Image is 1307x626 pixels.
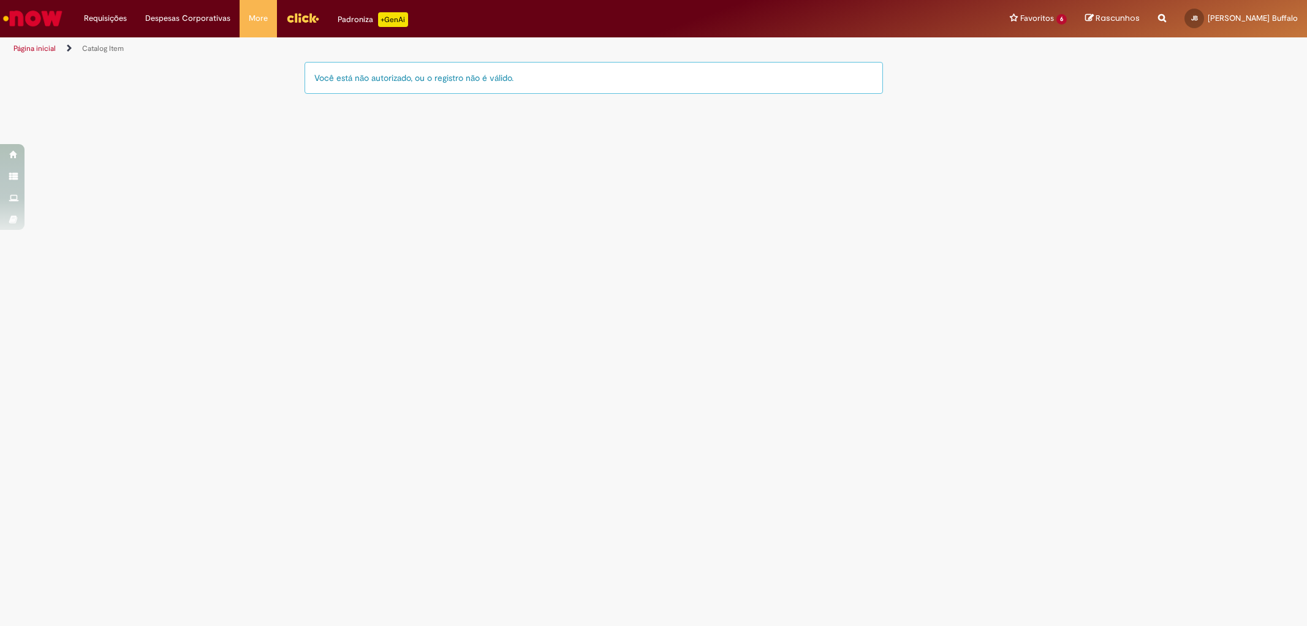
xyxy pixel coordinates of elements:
[1096,12,1140,24] span: Rascunhos
[9,37,862,60] ul: Trilhas de página
[1191,14,1198,22] span: JB
[13,44,56,53] a: Página inicial
[145,12,230,25] span: Despesas Corporativas
[84,12,127,25] span: Requisições
[249,12,268,25] span: More
[82,44,124,53] a: Catalog Item
[286,9,319,27] img: click_logo_yellow_360x200.png
[1020,12,1054,25] span: Favoritos
[378,12,408,27] p: +GenAi
[338,12,408,27] div: Padroniza
[1056,14,1067,25] span: 6
[305,62,884,94] div: Você está não autorizado, ou o registro não é válido.
[1,6,64,31] img: ServiceNow
[1208,13,1298,23] span: [PERSON_NAME] Buffalo
[1085,13,1140,25] a: Rascunhos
